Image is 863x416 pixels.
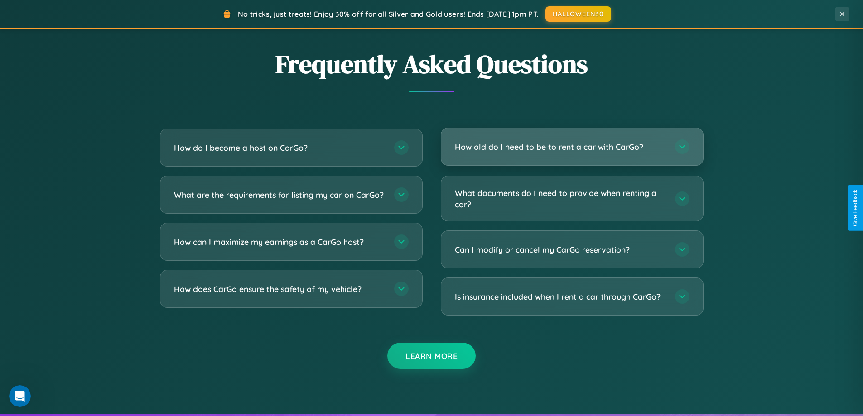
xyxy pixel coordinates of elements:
[9,385,31,407] iframe: Intercom live chat
[455,291,666,302] h3: Is insurance included when I rent a car through CarGo?
[545,6,611,22] button: HALLOWEEN30
[387,343,476,369] button: Learn More
[174,236,385,248] h3: How can I maximize my earnings as a CarGo host?
[174,283,385,295] h3: How does CarGo ensure the safety of my vehicle?
[174,142,385,153] h3: How do I become a host on CarGo?
[238,10,539,19] span: No tricks, just treats! Enjoy 30% off for all Silver and Gold users! Ends [DATE] 1pm PT.
[455,244,666,255] h3: Can I modify or cancel my CarGo reservation?
[160,47,704,81] h2: Frequently Asked Questions
[455,187,666,210] h3: What documents do I need to provide when renting a car?
[852,190,858,226] div: Give Feedback
[174,189,385,201] h3: What are the requirements for listing my car on CarGo?
[455,141,666,153] h3: How old do I need to be to rent a car with CarGo?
